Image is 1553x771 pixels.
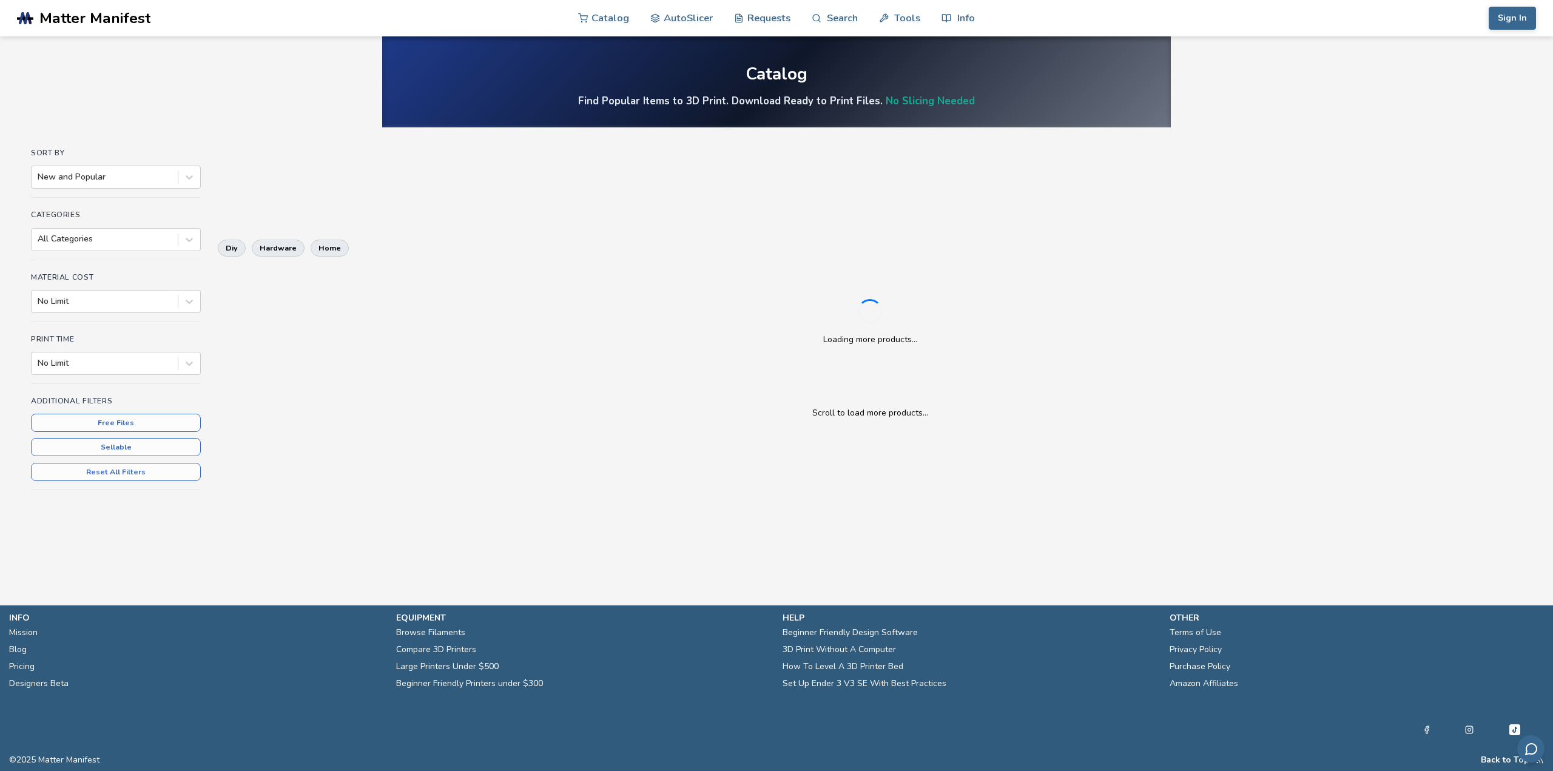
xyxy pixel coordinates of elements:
a: Instagram [1465,722,1474,737]
a: Terms of Use [1170,624,1221,641]
p: help [783,611,1157,624]
button: Reset All Filters [31,463,201,481]
p: info [9,611,384,624]
input: New and Popular [38,172,40,182]
a: No Slicing Needed [886,94,975,108]
p: equipment [396,611,771,624]
a: Beginner Friendly Printers under $300 [396,675,543,692]
a: Tiktok [1508,722,1522,737]
a: Beginner Friendly Design Software [783,624,918,641]
a: Facebook [1423,722,1431,737]
div: Catalog [746,65,807,84]
p: other [1170,611,1545,624]
button: hardware [252,240,305,257]
a: Amazon Affiliates [1170,675,1238,692]
a: RSS Feed [1535,755,1544,765]
input: No Limit [38,297,40,306]
a: Pricing [9,658,35,675]
button: home [311,240,349,257]
h4: Sort By [31,149,201,157]
h4: Print Time [31,335,201,343]
a: Purchase Policy [1170,658,1230,675]
a: Large Printers Under $500 [396,658,499,675]
a: Blog [9,641,27,658]
h4: Categories [31,210,201,219]
h4: Additional Filters [31,397,201,405]
a: Privacy Policy [1170,641,1222,658]
button: diy [218,240,246,257]
p: Scroll to load more products... [230,406,1510,419]
a: 3D Print Without A Computer [783,641,896,658]
input: No Limit [38,359,40,368]
a: Designers Beta [9,675,69,692]
button: Free Files [31,414,201,432]
p: Loading more products... [823,333,917,346]
a: Set Up Ender 3 V3 SE With Best Practices [783,675,946,692]
a: Mission [9,624,38,641]
button: Sign In [1489,7,1536,30]
button: Send feedback via email [1517,735,1545,763]
h4: Material Cost [31,273,201,281]
a: Compare 3D Printers [396,641,476,658]
input: All Categories [38,234,40,244]
a: Browse Filaments [396,624,465,641]
span: Matter Manifest [39,10,150,27]
a: How To Level A 3D Printer Bed [783,658,903,675]
button: Back to Top [1481,755,1529,765]
h4: Find Popular Items to 3D Print. Download Ready to Print Files. [578,94,975,108]
button: Sellable [31,438,201,456]
span: © 2025 Matter Manifest [9,755,99,765]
